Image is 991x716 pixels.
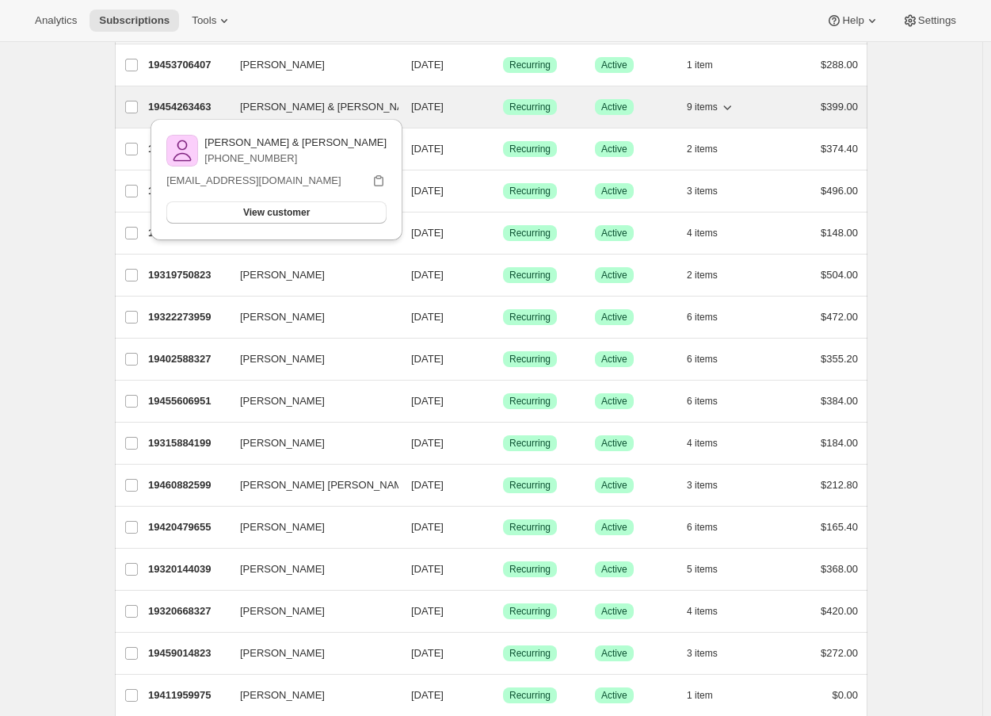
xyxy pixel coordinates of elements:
[411,59,444,71] span: [DATE]
[601,689,627,702] span: Active
[687,479,718,492] span: 3 items
[687,558,735,580] button: 5 items
[411,269,444,281] span: [DATE]
[148,561,227,577] p: 19320144039
[509,395,551,408] span: Recurring
[148,477,227,493] p: 19460882599
[821,437,858,449] span: $184.00
[821,59,858,71] span: $288.00
[148,57,227,73] p: 19453706407
[509,437,551,450] span: Recurring
[601,185,627,197] span: Active
[148,390,858,412] div: 19455606951[PERSON_NAME][DATE]SuccessRecurringSuccessActive6 items$384.00
[231,389,389,414] button: [PERSON_NAME]
[231,515,389,540] button: [PERSON_NAME]
[509,689,551,702] span: Recurring
[509,521,551,534] span: Recurring
[509,605,551,618] span: Recurring
[148,138,858,160] div: 19313655975[PERSON_NAME][DATE]SuccessRecurringSuccessActive2 items$374.40
[411,437,444,449] span: [DATE]
[411,605,444,617] span: [DATE]
[148,432,858,454] div: 19315884199[PERSON_NAME][DATE]SuccessRecurringSuccessActive4 items$184.00
[231,557,389,582] button: [PERSON_NAME]
[821,647,858,659] span: $272.00
[687,642,735,664] button: 3 items
[509,101,551,113] span: Recurring
[166,135,198,167] img: variant image
[687,54,730,76] button: 1 item
[148,309,227,325] p: 19322273959
[601,269,627,281] span: Active
[601,101,627,113] span: Active
[821,269,858,281] span: $504.00
[35,14,77,27] span: Analytics
[148,222,858,244] div: 19455770791[PERSON_NAME][DATE]SuccessRecurringSuccessActive4 items$148.00
[687,689,713,702] span: 1 item
[148,519,227,535] p: 19420479655
[231,262,389,288] button: [PERSON_NAME]
[601,311,627,324] span: Active
[182,10,242,32] button: Tools
[148,558,858,580] div: 19320144039[PERSON_NAME][DATE]SuccessRecurringSuccessActive5 items$368.00
[509,143,551,155] span: Recurring
[148,603,227,619] p: 19320668327
[231,304,389,330] button: [PERSON_NAME]
[25,10,86,32] button: Analytics
[231,599,389,624] button: [PERSON_NAME]
[240,351,325,367] span: [PERSON_NAME]
[601,521,627,534] span: Active
[90,10,179,32] button: Subscriptions
[240,99,422,115] span: [PERSON_NAME] & [PERSON_NAME]
[821,143,858,155] span: $374.40
[821,101,858,113] span: $399.00
[148,600,858,622] div: 19320668327[PERSON_NAME][DATE]SuccessRecurringSuccessActive4 items$420.00
[148,267,227,283] p: 19319750823
[821,311,858,323] span: $472.00
[687,432,735,454] button: 4 items
[509,185,551,197] span: Recurring
[687,353,718,366] span: 6 items
[509,59,551,71] span: Recurring
[240,687,325,703] span: [PERSON_NAME]
[148,393,227,409] p: 19455606951
[99,14,170,27] span: Subscriptions
[687,474,735,496] button: 3 items
[411,101,444,113] span: [DATE]
[240,393,325,409] span: [PERSON_NAME]
[509,311,551,324] span: Recurring
[821,605,858,617] span: $420.00
[821,479,858,491] span: $212.80
[148,54,858,76] div: 19453706407[PERSON_NAME][DATE]SuccessRecurringSuccessActive1 item$288.00
[240,519,325,535] span: [PERSON_NAME]
[687,96,735,118] button: 9 items
[687,437,718,450] span: 4 items
[821,521,858,533] span: $165.40
[166,201,387,224] button: View customer
[687,390,735,412] button: 6 items
[687,395,718,408] span: 6 items
[204,135,387,151] p: [PERSON_NAME] & [PERSON_NAME]
[687,521,718,534] span: 6 items
[687,269,718,281] span: 2 items
[601,605,627,618] span: Active
[231,94,389,120] button: [PERSON_NAME] & [PERSON_NAME]
[687,563,718,576] span: 5 items
[240,309,325,325] span: [PERSON_NAME]
[240,267,325,283] span: [PERSON_NAME]
[148,516,858,538] div: 19420479655[PERSON_NAME][DATE]SuccessRecurringSuccessActive6 items$165.40
[148,645,227,661] p: 19459014823
[148,687,227,703] p: 19411959975
[411,311,444,323] span: [DATE]
[148,264,858,286] div: 19319750823[PERSON_NAME][DATE]SuccessRecurringSuccessActive2 items$504.00
[148,96,858,118] div: 19454263463[PERSON_NAME] & [PERSON_NAME][DATE]SuccessRecurringSuccessActive9 items$399.00
[148,351,227,367] p: 19402588327
[601,395,627,408] span: Active
[240,435,325,451] span: [PERSON_NAME]
[411,647,444,659] span: [DATE]
[231,431,389,456] button: [PERSON_NAME]
[411,185,444,197] span: [DATE]
[687,227,718,239] span: 4 items
[509,269,551,281] span: Recurring
[411,521,444,533] span: [DATE]
[601,143,627,155] span: Active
